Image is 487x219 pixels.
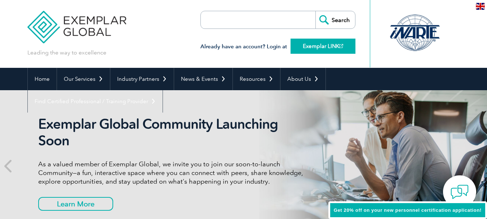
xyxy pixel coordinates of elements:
p: As a valued member of Exemplar Global, we invite you to join our soon-to-launch Community—a fun, ... [38,160,309,186]
img: en [476,3,485,10]
p: Leading the way to excellence [27,49,106,57]
h2: Exemplar Global Community Launching Soon [38,116,309,149]
img: open_square.png [339,44,343,48]
a: Find Certified Professional / Training Provider [28,90,163,113]
span: Get 20% off on your new personnel certification application! [334,207,482,213]
img: contact-chat.png [451,183,469,201]
a: Exemplar LINK [291,39,355,54]
a: Home [28,68,57,90]
a: Industry Partners [110,68,174,90]
a: Resources [233,68,280,90]
a: News & Events [174,68,233,90]
a: Our Services [57,68,110,90]
input: Search [315,11,355,29]
a: Learn More [38,197,113,211]
a: About Us [280,68,326,90]
h3: Already have an account? Login at [200,42,355,51]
